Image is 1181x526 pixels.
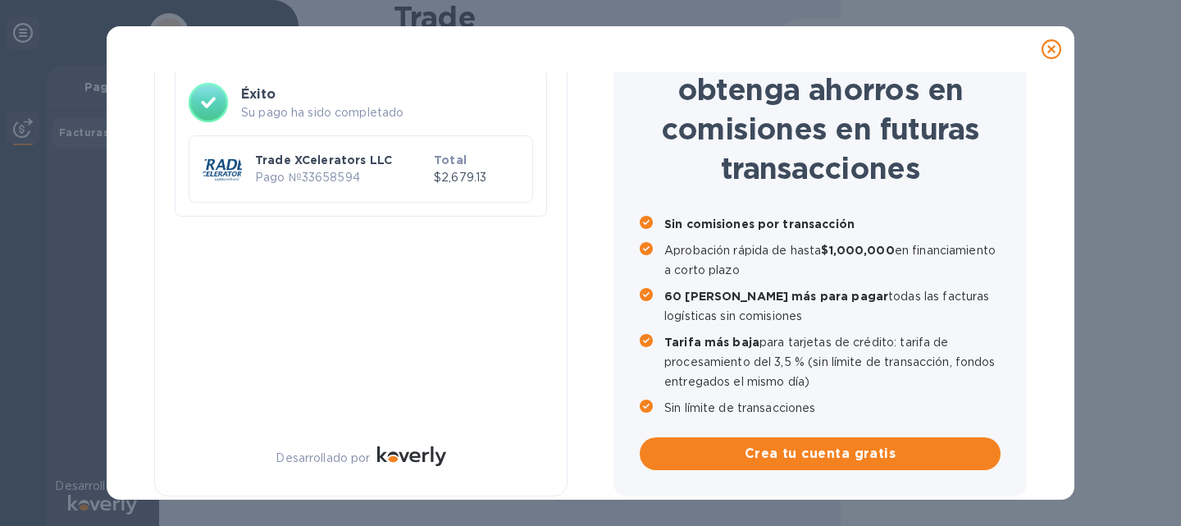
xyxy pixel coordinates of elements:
font: 60 [PERSON_NAME] más para pagar [664,290,888,303]
font: para tarjetas de crédito: tarifa de procesamiento del 3,5 % (sin límite de transacción, fondos en... [664,336,996,388]
font: $1,000,000 [821,244,894,257]
font: $2,679.13 [434,171,486,184]
font: Pago № [255,171,302,184]
font: Crea tu cuenta gratis [745,446,896,461]
font: Trade XCelerators LLC [255,153,392,167]
font: Aprobación rápida de hasta [664,244,821,257]
font: Su pago ha sido completado [241,106,404,119]
font: Sin comisiones por transacción [664,217,855,231]
button: Crea tu cuenta gratis [640,437,1001,470]
font: 33658594 [302,171,360,184]
font: Sin límite de transacciones [664,401,816,414]
font: Éxito [241,86,276,102]
font: Desarrollado por [276,451,370,464]
font: Tarifa más baja [664,336,759,349]
font: Total [434,153,467,167]
img: Logo [377,446,446,466]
